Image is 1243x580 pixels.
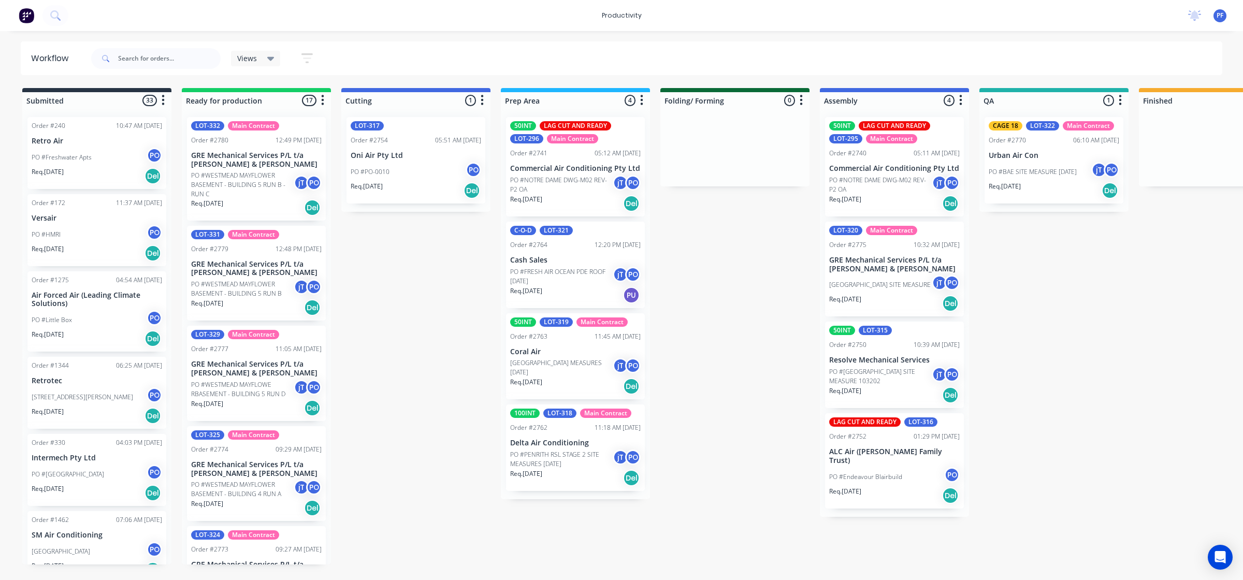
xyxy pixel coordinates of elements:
[27,117,166,189] div: Order #24010:47 AM [DATE]Retro AirPO #Freshwater AptsPOReq.[DATE]Del
[346,117,485,204] div: LOT-317Order #275405:51 AM [DATE]Oni Air Pty LtdPO #PO-0010POReq.[DATE]Del
[623,378,640,395] div: Del
[829,280,931,289] p: [GEOGRAPHIC_DATA] SITE MEASURE
[510,286,542,296] p: Req. [DATE]
[276,445,322,454] div: 09:29 AM [DATE]
[932,275,947,291] div: jT
[829,240,866,250] div: Order #2775
[32,561,64,571] p: Req. [DATE]
[510,134,543,143] div: LOT-296
[32,547,90,556] p: [GEOGRAPHIC_DATA]
[191,136,228,145] div: Order #2780
[191,344,228,354] div: Order #2777
[942,295,959,312] div: Del
[1104,162,1119,178] div: PO
[506,222,645,308] div: C-O-DLOT-321Order #276412:20 PM [DATE]Cash SalesPO #FRESH AIR OCEAN PDE ROOF [DATE]jTPOReq.[DATE]PU
[191,380,294,399] p: PO #WESTMEAD MAYFLOWE RBASEMENT - BUILDING 5 RUN D
[294,279,309,295] div: jT
[595,149,641,158] div: 05:12 AM [DATE]
[510,164,641,173] p: Commercial Air Conditioning Pty Ltd
[942,487,959,504] div: Del
[623,195,640,212] div: Del
[32,531,162,540] p: SM Air Conditioning
[623,287,640,303] div: PU
[32,515,69,525] div: Order #1462
[1026,121,1059,130] div: LOT-322
[294,380,309,395] div: jT
[510,176,613,194] p: PO #NOTRE DAME DWG-M02 REV-P2 OA
[228,330,279,339] div: Main Contract
[32,376,162,385] p: Retrotec
[191,280,294,298] p: PO #WESTMEAD MAYFLOWER BASEMENT - BUILDING 5 RUN B
[32,214,162,223] p: Versair
[32,121,65,130] div: Order #240
[829,134,862,143] div: LOT-295
[32,393,133,402] p: [STREET_ADDRESS][PERSON_NAME]
[351,121,384,130] div: LOT-317
[510,347,641,356] p: Coral Air
[595,423,641,432] div: 11:18 AM [DATE]
[466,162,481,178] div: PO
[32,330,64,339] p: Req. [DATE]
[304,299,321,316] div: Del
[32,244,64,254] p: Req. [DATE]
[191,330,224,339] div: LOT-329
[191,430,224,440] div: LOT-325
[613,267,628,282] div: jT
[304,500,321,516] div: Del
[506,117,645,216] div: 50INTLAG CUT AND READYLOT-296Main ContractOrder #274105:12 AM [DATE]Commercial Air Conditioning P...
[829,164,960,173] p: Commercial Air Conditioning Pty Ltd
[859,326,892,335] div: LOT-315
[914,432,960,441] div: 01:29 PM [DATE]
[144,330,161,347] div: Del
[944,275,960,291] div: PO
[829,326,855,335] div: 50INT
[32,230,61,239] p: PO #HMRI
[27,357,166,429] div: Order #134406:25 AM [DATE]Retrotec[STREET_ADDRESS][PERSON_NAME]POReq.[DATE]Del
[191,545,228,554] div: Order #2773
[228,430,279,440] div: Main Contract
[147,542,162,557] div: PO
[1073,136,1119,145] div: 06:10 AM [DATE]
[932,367,947,382] div: jT
[276,545,322,554] div: 09:27 AM [DATE]
[32,153,92,162] p: PO #Freshwater Apts
[540,226,573,235] div: LOT-321
[191,499,223,509] p: Req. [DATE]
[237,53,257,64] span: Views
[625,450,641,465] div: PO
[942,387,959,403] div: Del
[116,438,162,447] div: 04:03 PM [DATE]
[147,310,162,326] div: PO
[294,480,309,495] div: jT
[32,291,162,309] p: Air Forced Air (Leading Climate Solutions)
[510,378,542,387] p: Req. [DATE]
[985,117,1123,204] div: CAGE 18LOT-322Main ContractOrder #277006:10 AM [DATE]Urban Air ConPO #BAE SITE MEASURE [DATE]jTPO...
[294,175,309,191] div: jT
[944,175,960,191] div: PO
[540,121,611,130] div: LAG CUT AND READY
[829,176,932,194] p: PO #NOTRE DAME DWG-M02 REV-P2 OA
[191,244,228,254] div: Order #2779
[187,426,326,521] div: LOT-325Main ContractOrder #277409:29 AM [DATE]GRE Mechanical Services P/L t/a [PERSON_NAME] & [PE...
[580,409,631,418] div: Main Contract
[914,240,960,250] div: 10:32 AM [DATE]
[191,480,294,499] p: PO #WESTMEAD MAYFLOWER BASEMENT - BUILDING 4 RUN A
[859,121,930,130] div: LAG CUT AND READY
[116,198,162,208] div: 11:37 AM [DATE]
[510,195,542,204] p: Req. [DATE]
[829,226,862,235] div: LOT-320
[187,226,326,321] div: LOT-331Main ContractOrder #277912:48 PM [DATE]GRE Mechanical Services P/L t/a [PERSON_NAME] & [PE...
[19,8,34,23] img: Factory
[989,182,1021,191] p: Req. [DATE]
[191,260,322,278] p: GRE Mechanical Services P/L t/a [PERSON_NAME] & [PERSON_NAME]
[510,358,613,377] p: [GEOGRAPHIC_DATA] MEASURES [DATE]
[276,136,322,145] div: 12:49 PM [DATE]
[351,167,389,177] p: PO #PO-0010
[595,240,641,250] div: 12:20 PM [DATE]
[191,299,223,308] p: Req. [DATE]
[829,386,861,396] p: Req. [DATE]
[187,326,326,421] div: LOT-329Main ContractOrder #277711:05 AM [DATE]GRE Mechanical Services P/L t/a [PERSON_NAME] & [PE...
[147,387,162,403] div: PO
[1217,11,1223,20] span: PF
[510,149,547,158] div: Order #2741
